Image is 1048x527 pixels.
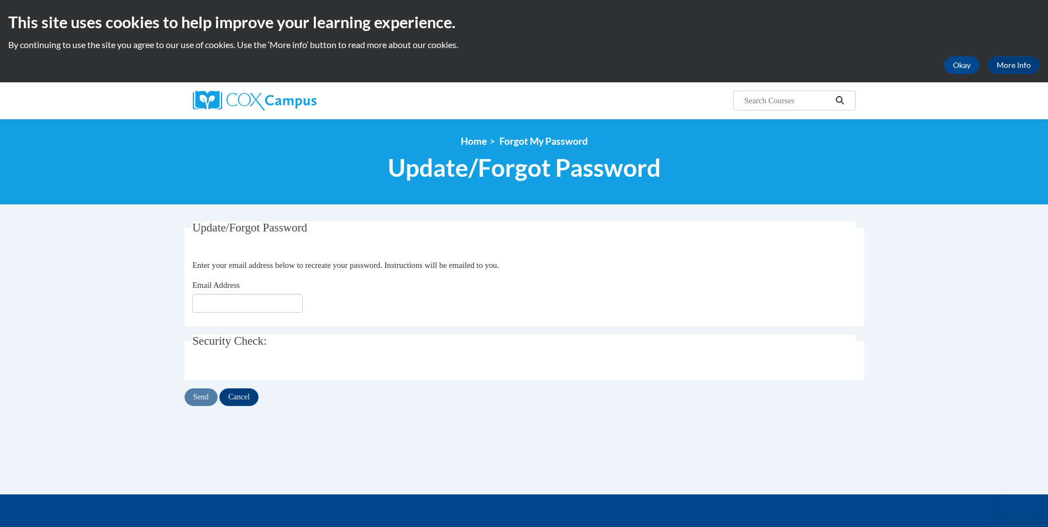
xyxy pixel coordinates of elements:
h2: This site uses cookies to help improve your learning experience. [8,11,1040,33]
a: Cox Campus [193,91,403,110]
span: Update/Forgot Password [388,153,661,182]
span: Forgot My Password [499,135,588,147]
span: Update/Forgot Password [192,221,307,234]
input: Cancel [219,388,259,406]
input: Search Courses [743,94,831,107]
iframe: Button to launch messaging window [1004,483,1039,518]
span: Enter your email address below to recreate your password. Instructions will be emailed to you. [192,261,499,270]
input: Email [192,294,303,313]
button: Okay [944,56,979,74]
span: Security Check: [192,334,267,347]
p: By continuing to use the site you agree to our use of cookies. Use the ‘More info’ button to read... [8,39,1040,51]
span: Email Address [192,281,240,289]
img: Cox Campus [193,91,317,110]
a: More Info [988,56,1040,74]
a: Home [461,135,487,147]
button: Search [831,94,848,107]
